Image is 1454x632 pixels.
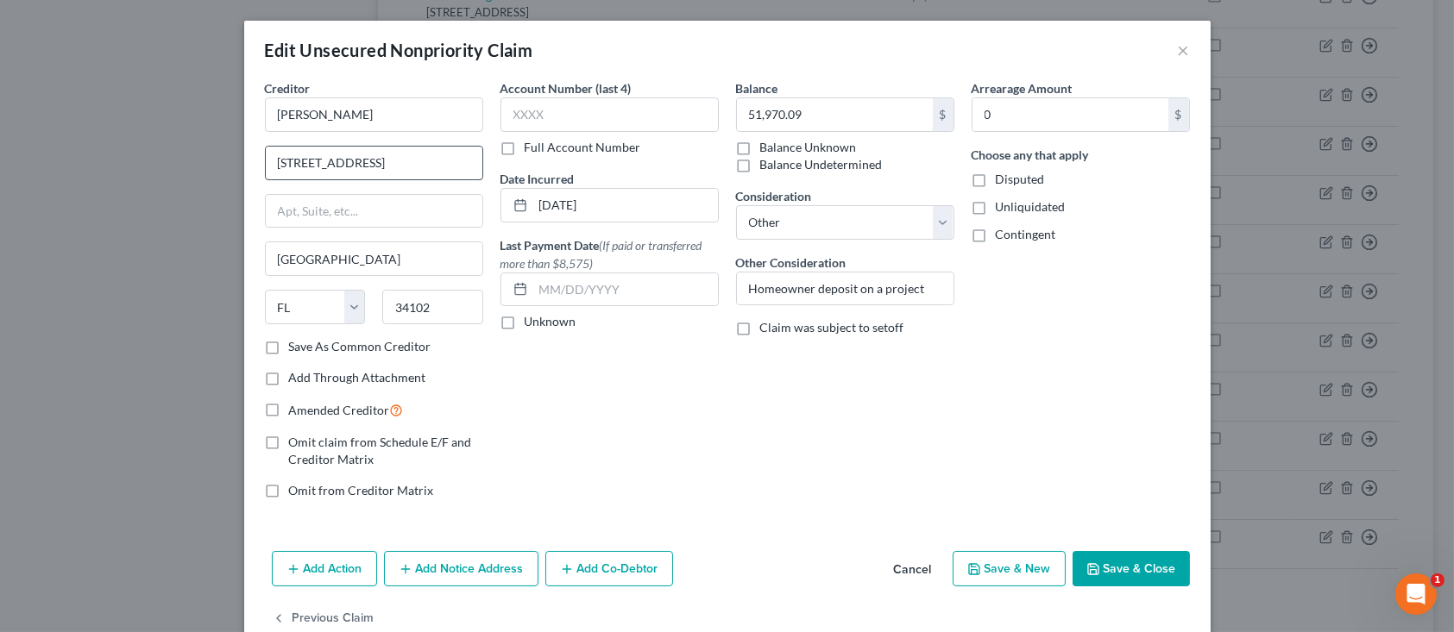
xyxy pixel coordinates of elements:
input: 0.00 [737,98,933,131]
input: MM/DD/YYYY [533,189,718,222]
div: $ [933,98,954,131]
input: 0.00 [972,98,1168,131]
button: Cancel [880,553,946,587]
label: Last Payment Date [500,236,719,272]
span: Claim was subject to setoff [760,320,904,335]
label: Unknown [525,313,576,330]
label: Arrearage Amount [972,79,1073,97]
span: Amended Creditor [289,403,390,417]
label: Consideration [736,187,812,205]
span: Omit from Creditor Matrix [289,483,434,497]
label: Other Consideration [736,253,847,272]
span: (If paid or transferred more than $8,575) [500,238,702,271]
button: Save & New [953,551,1066,587]
input: Enter city... [266,242,482,275]
button: Save & Close [1073,551,1190,587]
label: Balance Undetermined [760,156,883,173]
span: Disputed [996,172,1045,186]
button: Add Notice Address [384,551,538,587]
span: Creditor [265,81,311,96]
span: Unliquidated [996,199,1066,214]
input: Enter zip... [382,290,483,324]
span: Omit claim from Schedule E/F and Creditor Matrix [289,435,472,466]
label: Balance Unknown [760,139,857,156]
label: Date Incurred [500,170,575,188]
input: Specify... [737,272,954,305]
button: Add Co-Debtor [545,551,673,587]
label: Choose any that apply [972,146,1089,164]
button: Add Action [272,551,377,587]
iframe: Intercom live chat [1395,573,1437,615]
input: Enter address... [266,147,482,179]
span: 1 [1431,573,1445,587]
label: Account Number (last 4) [500,79,632,97]
span: Contingent [996,227,1056,241]
input: XXXX [500,97,719,132]
input: MM/DD/YYYY [533,273,718,306]
label: Save As Common Creditor [289,338,431,355]
input: Apt, Suite, etc... [266,195,482,228]
input: Search creditor by name... [265,97,483,132]
label: Add Through Attachment [289,369,426,386]
label: Full Account Number [525,139,641,156]
div: $ [1168,98,1189,131]
label: Balance [736,79,778,97]
div: Edit Unsecured Nonpriority Claim [265,38,533,62]
button: × [1178,40,1190,60]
